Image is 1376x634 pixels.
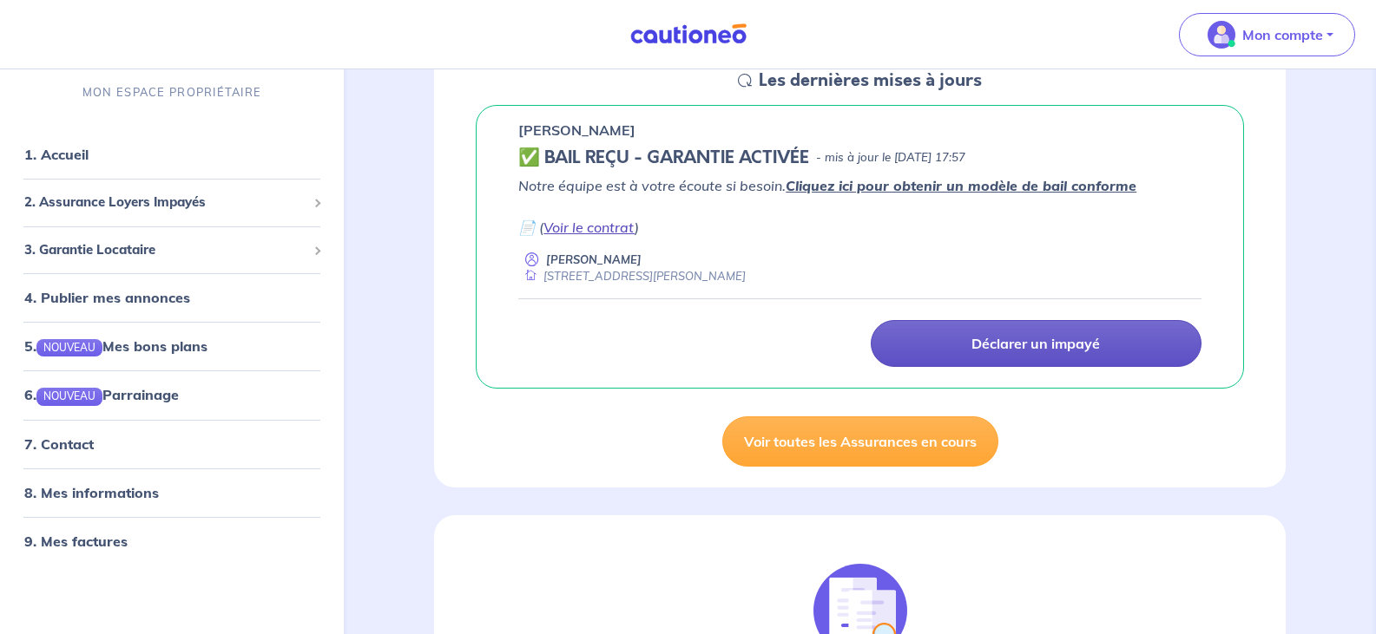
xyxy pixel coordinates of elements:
span: 3. Garantie Locataire [24,240,306,260]
a: Voir toutes les Assurances en cours [722,416,998,467]
button: illu_account_valid_menu.svgMon compte [1179,13,1355,56]
div: 7. Contact [7,427,337,461]
div: 9. Mes factures [7,524,337,559]
div: 8. Mes informations [7,475,337,510]
a: 5.NOUVEAUMes bons plans [24,337,207,355]
em: Notre équipe est à votre écoute si besoin. [518,177,1136,194]
span: 2. Assurance Loyers Impayés [24,193,306,212]
div: 1. Accueil [7,137,337,172]
div: 2. Assurance Loyers Impayés [7,186,337,219]
a: 7. Contact [24,435,94,453]
em: 📄 ( ) [518,219,639,236]
p: [PERSON_NAME] [518,120,635,141]
a: 8. Mes informations [24,484,159,501]
p: [PERSON_NAME] [546,252,642,268]
h5: Les dernières mises à jours [759,70,982,91]
a: Voir le contrat [543,219,635,236]
img: Cautioneo [623,23,754,45]
a: 9. Mes factures [24,533,128,550]
a: Cliquez ici pour obtenir un modèle de bail conforme [786,177,1136,194]
div: 5.NOUVEAUMes bons plans [7,329,337,363]
div: state: CONTRACT-VALIDATED, Context: IN-LANDLORD,IS-GL-CAUTION-IN-LANDLORD [518,147,1202,168]
div: [STREET_ADDRESS][PERSON_NAME] [518,268,746,284]
a: 1. Accueil [24,146,89,163]
h5: ✅ BAIL REÇU - GARANTIE ACTIVÉE [518,147,809,168]
a: 4. Publier mes annonces [24,289,190,306]
p: - mis à jour le [DATE] 17:57 [816,149,965,167]
a: 6.NOUVEAUParrainage [24,386,179,403]
a: Déclarer un impayé [871,320,1202,367]
div: 6.NOUVEAUParrainage [7,377,337,412]
div: 4. Publier mes annonces [7,280,337,315]
div: 3. Garantie Locataire [7,233,337,267]
p: MON ESPACE PROPRIÉTAIRE [82,84,261,101]
p: Mon compte [1242,24,1323,45]
p: Déclarer un impayé [971,335,1100,352]
img: illu_account_valid_menu.svg [1208,21,1235,49]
